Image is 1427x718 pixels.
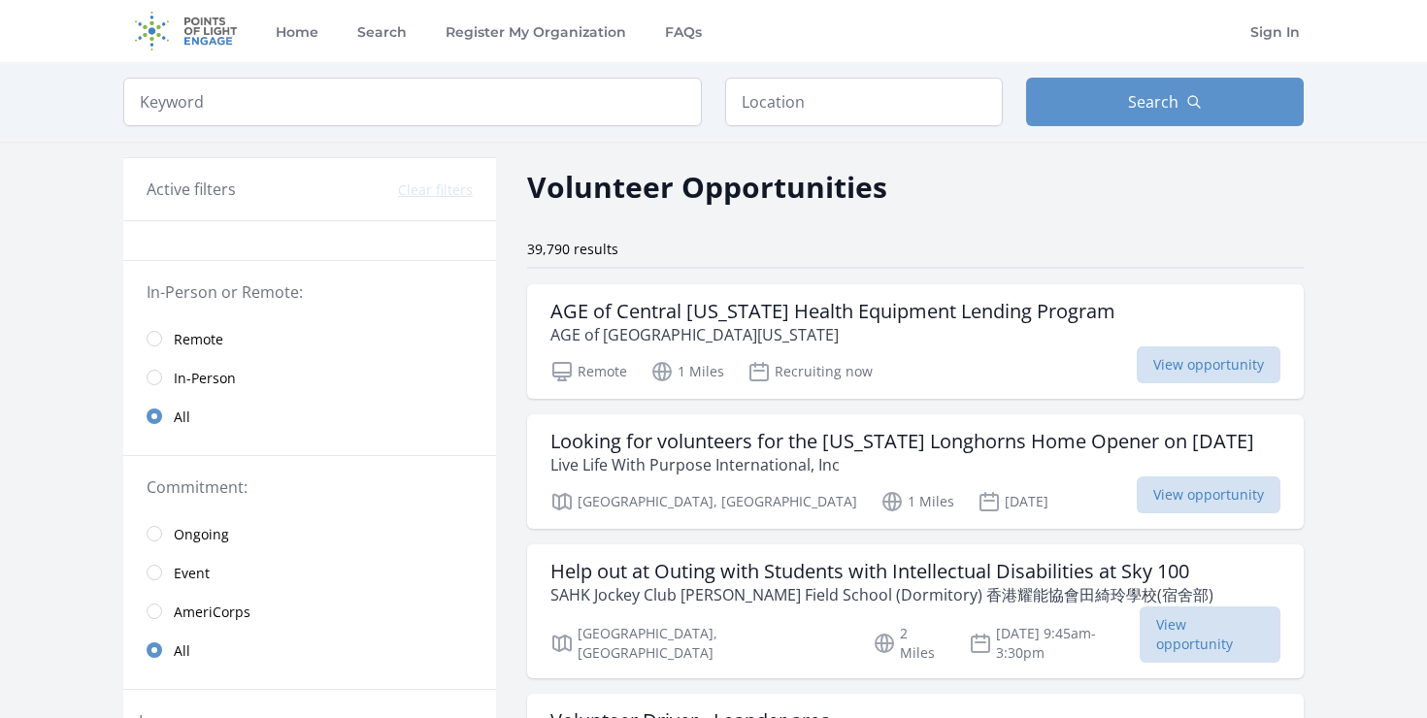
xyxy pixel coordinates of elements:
[550,300,1115,323] h3: AGE of Central [US_STATE] Health Equipment Lending Program
[123,553,496,592] a: Event
[123,397,496,436] a: All
[527,165,887,209] h2: Volunteer Opportunities
[527,284,1304,399] a: AGE of Central [US_STATE] Health Equipment Lending Program AGE of [GEOGRAPHIC_DATA][US_STATE] Rem...
[123,319,496,358] a: Remote
[550,560,1213,583] h3: Help out at Outing with Students with Intellectual Disabilities at Sky 100
[1137,346,1280,383] span: View opportunity
[1137,476,1280,513] span: View opportunity
[550,323,1115,346] p: AGE of [GEOGRAPHIC_DATA][US_STATE]
[123,514,496,553] a: Ongoing
[527,544,1304,678] a: Help out at Outing with Students with Intellectual Disabilities at Sky 100 SAHK Jockey Club [PERS...
[527,240,618,258] span: 39,790 results
[650,360,724,383] p: 1 Miles
[174,525,229,544] span: Ongoing
[123,78,702,126] input: Keyword
[978,490,1048,513] p: [DATE]
[1026,78,1304,126] button: Search
[123,358,496,397] a: In-Person
[147,280,473,304] legend: In-Person or Remote:
[174,641,190,661] span: All
[969,624,1141,663] p: [DATE] 9:45am-3:30pm
[550,360,627,383] p: Remote
[123,631,496,669] a: All
[1128,90,1178,114] span: Search
[550,430,1254,453] h3: Looking for volunteers for the [US_STATE] Longhorns Home Opener on [DATE]
[550,624,849,663] p: [GEOGRAPHIC_DATA], [GEOGRAPHIC_DATA]
[174,564,210,583] span: Event
[174,603,250,622] span: AmeriCorps
[550,583,1213,606] p: SAHK Jockey Club [PERSON_NAME] Field School (Dormitory) 香港耀能協會田綺玲學校(宿舍部)
[398,180,473,200] button: Clear filters
[873,624,945,663] p: 2 Miles
[1140,606,1280,663] span: View opportunity
[527,414,1304,529] a: Looking for volunteers for the [US_STATE] Longhorns Home Opener on [DATE] Live Life With Purpose ...
[123,592,496,631] a: AmeriCorps
[174,369,236,388] span: In-Person
[880,490,954,513] p: 1 Miles
[725,78,1003,126] input: Location
[174,330,223,349] span: Remote
[147,475,473,499] legend: Commitment:
[550,453,1254,476] p: Live Life With Purpose International, Inc
[147,178,236,201] h3: Active filters
[550,490,857,513] p: [GEOGRAPHIC_DATA], [GEOGRAPHIC_DATA]
[747,360,873,383] p: Recruiting now
[174,408,190,427] span: All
